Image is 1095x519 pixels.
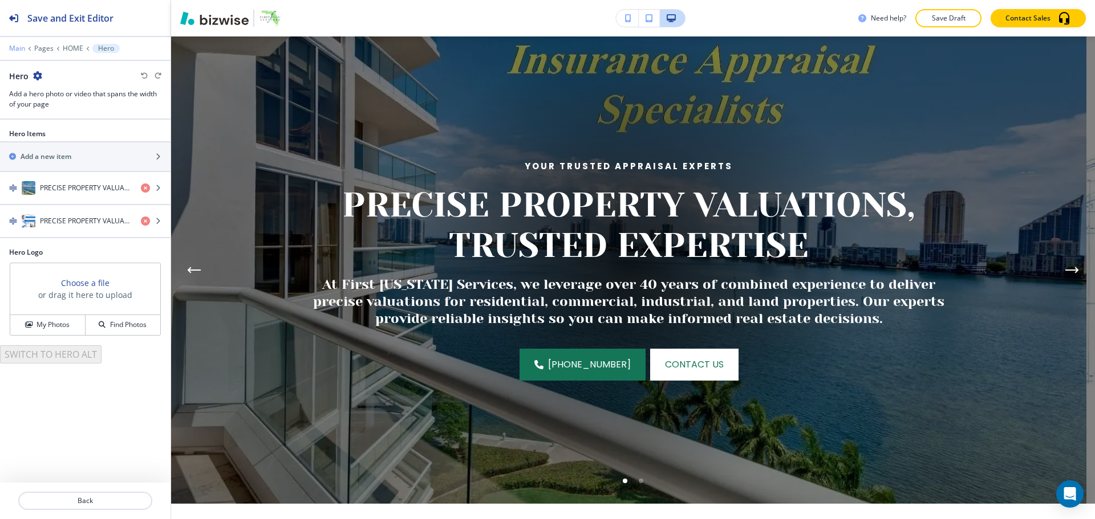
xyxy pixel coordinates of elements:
button: Previous Hero Image [182,259,205,281]
h2: Hero [9,70,29,82]
button: Contact Sales [991,9,1086,27]
p: Save Draft [930,13,967,23]
button: Main [9,44,25,52]
div: Open Intercom Messenger [1056,480,1084,508]
h3: or drag it here to upload [38,289,132,301]
div: Previous Slide [182,259,205,281]
button: My Photos [10,315,86,335]
img: Your Logo [259,9,281,27]
h4: PRECISE PROPERTY VALUATIONS, TRUSTED EXPERTISE [40,183,132,193]
button: CONTACT US [650,349,739,381]
img: Banner Image [171,36,1086,504]
h2: Add a new item [21,152,71,162]
li: Go to slide 1 [617,473,633,489]
h4: Find Photos [110,320,147,330]
h2: Hero Logo [9,247,161,258]
p: At First [US_STATE] Services, we leverage over 40 years of combined experience to deliver precise... [305,276,953,327]
h3: Add a hero photo or video that spans the width of your page [9,89,161,109]
button: Find Photos [86,315,160,335]
p: Hero [98,44,114,52]
div: Choose a fileor drag it here to uploadMy PhotosFind Photos [9,262,161,336]
img: Bizwise Logo [180,11,249,25]
a: [PHONE_NUMBER] [520,349,646,381]
h4: My Photos [36,320,70,330]
h4: PRECISE PROPERTY VALUATIONS, TRUSTED EXPERTISE [40,216,132,226]
button: Back [18,492,152,510]
p: Back [19,496,151,506]
p: Your Trusted Appraisal Experts [305,160,953,173]
p: Contact Sales [1005,13,1051,23]
button: HOME [63,44,83,52]
img: Drag [9,184,17,192]
button: Next Hero Image [1061,259,1084,281]
img: Drag [9,217,17,225]
span: CONTACT US [665,358,724,371]
button: Hero [92,44,120,53]
li: Go to slide 2 [633,473,649,489]
h2: Save and Exit Editor [27,11,113,25]
span: [PHONE_NUMBER] [548,358,631,371]
p: PRECISE PROPERTY VALUATIONS, TRUSTED EXPERTISE [305,185,953,265]
h3: Need help? [871,13,906,23]
h2: Hero Items [9,129,46,139]
div: Next Slide [1061,259,1084,281]
button: Pages [34,44,54,52]
button: Choose a file [61,277,109,289]
button: Save Draft [915,9,982,27]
